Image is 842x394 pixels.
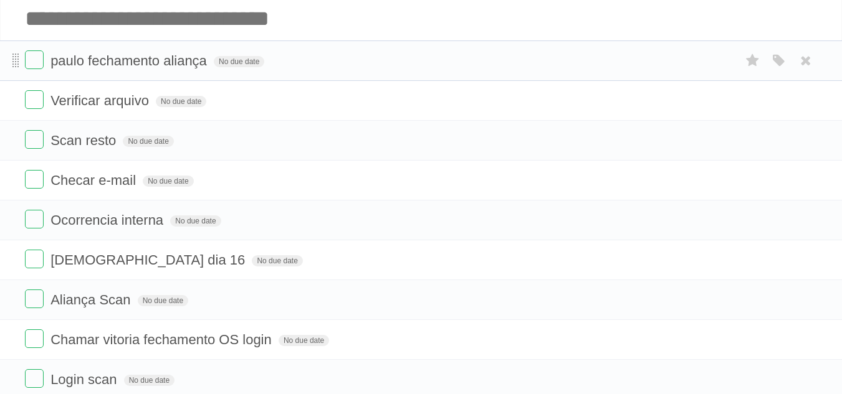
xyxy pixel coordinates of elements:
span: No due date [156,96,206,107]
span: Login scan [50,372,120,387]
label: Done [25,130,44,149]
label: Done [25,369,44,388]
label: Done [25,329,44,348]
span: No due date [138,295,188,306]
span: Aliança Scan [50,292,133,307]
label: Done [25,250,44,268]
label: Star task [741,50,765,71]
span: No due date [123,136,173,147]
span: Scan resto [50,133,119,148]
span: Checar e-mail [50,172,139,188]
span: [DEMOGRAPHIC_DATA] dia 16 [50,252,248,268]
span: No due date [143,176,193,187]
label: Done [25,289,44,308]
span: Ocorrencia interna [50,212,166,228]
span: No due date [214,56,264,67]
span: No due date [252,255,302,266]
label: Done [25,170,44,189]
label: Done [25,50,44,69]
span: paulo fechamento aliança [50,53,210,68]
span: No due date [124,375,175,386]
span: Verificar arquivo [50,93,152,108]
span: No due date [170,215,221,227]
span: No due date [279,335,329,346]
label: Done [25,210,44,228]
label: Done [25,90,44,109]
span: Chamar vitoria fechamento OS login [50,332,275,347]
